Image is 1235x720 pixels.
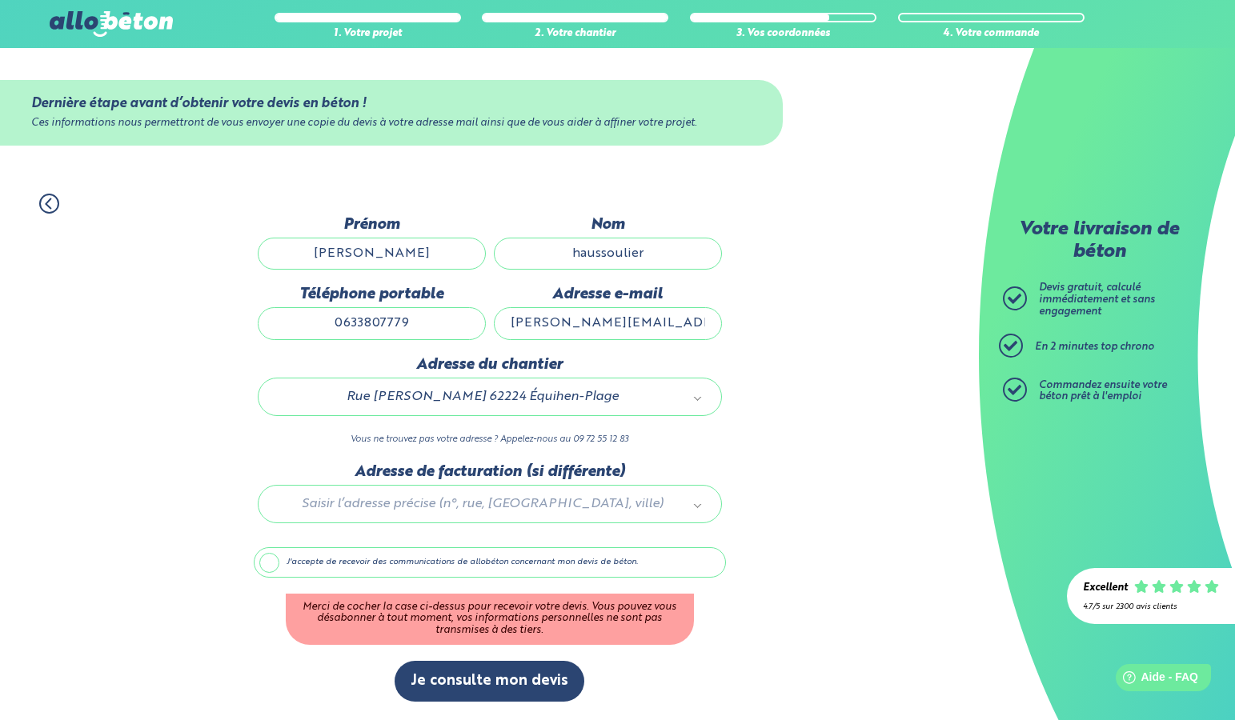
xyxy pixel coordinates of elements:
[482,28,668,40] div: 2. Votre chantier
[494,307,722,339] input: ex : contact@allobeton.fr
[286,594,694,645] div: Merci de cocher la case ci-dessus pour recevoir votre devis. Vous pouvez vous désabonner à tout m...
[1093,658,1217,702] iframe: Help widget launcher
[258,216,486,234] label: Prénom
[1035,342,1154,352] span: En 2 minutes top chrono
[258,432,722,447] p: Vous ne trouvez pas votre adresse ? Appelez-nous au 09 72 55 12 83
[258,238,486,270] input: Quel est votre prénom ?
[690,28,876,40] div: 3. Vos coordonnées
[494,286,722,303] label: Adresse e-mail
[281,386,684,407] span: Rue [PERSON_NAME] 62224 Équihen-Plage
[1039,380,1167,402] span: Commandez ensuite votre béton prêt à l'emploi
[31,96,752,111] div: Dernière étape avant d’obtenir votre devis en béton !
[275,386,705,407] a: Rue [PERSON_NAME] 62224 Équihen-Plage
[31,118,752,130] div: Ces informations nous permettront de vous envoyer une copie du devis à votre adresse mail ainsi q...
[50,11,173,37] img: allobéton
[395,661,584,702] button: Je consulte mon devis
[494,238,722,270] input: Quel est votre nom de famille ?
[258,356,722,374] label: Adresse du chantier
[254,547,726,578] label: J'accepte de recevoir des communications de allobéton concernant mon devis de béton.
[1083,582,1128,594] div: Excellent
[1083,602,1219,611] div: 4.7/5 sur 2300 avis clients
[1039,282,1155,316] span: Devis gratuit, calculé immédiatement et sans engagement
[494,216,722,234] label: Nom
[275,28,461,40] div: 1. Votre projet
[258,307,486,339] input: ex : 0642930817
[258,286,486,303] label: Téléphone portable
[898,28,1085,40] div: 4. Votre commande
[1007,219,1191,263] p: Votre livraison de béton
